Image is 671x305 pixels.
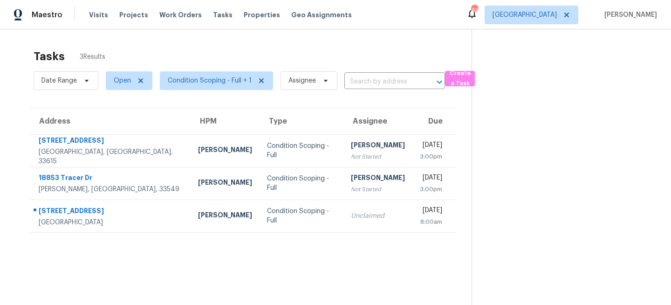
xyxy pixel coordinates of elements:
[288,76,316,85] span: Assignee
[343,108,412,134] th: Assignee
[445,71,475,86] button: Create a Task
[114,76,131,85] span: Open
[198,145,252,157] div: [PERSON_NAME]
[351,173,405,185] div: [PERSON_NAME]
[267,174,336,193] div: Condition Scoping - Full
[32,10,62,20] span: Maestro
[351,211,405,221] div: Unclaimed
[420,140,442,152] div: [DATE]
[420,206,442,217] div: [DATE]
[168,76,252,85] span: Condition Scoping - Full + 1
[351,185,405,194] div: Not Started
[39,185,183,194] div: [PERSON_NAME], [GEOGRAPHIC_DATA], 33549
[493,10,557,20] span: [GEOGRAPHIC_DATA]
[39,206,183,218] div: [STREET_ADDRESS]
[450,68,470,90] span: Create a Task
[267,207,336,225] div: Condition Scoping - Full
[39,218,183,227] div: [GEOGRAPHIC_DATA]
[198,178,252,189] div: [PERSON_NAME]
[191,108,260,134] th: HPM
[198,210,252,222] div: [PERSON_NAME]
[260,108,343,134] th: Type
[412,108,457,134] th: Due
[39,147,183,166] div: [GEOGRAPHIC_DATA], [GEOGRAPHIC_DATA], 33615
[420,173,442,185] div: [DATE]
[471,6,478,15] div: 49
[39,136,183,147] div: [STREET_ADDRESS]
[351,152,405,161] div: Not Started
[601,10,657,20] span: [PERSON_NAME]
[30,108,191,134] th: Address
[433,76,446,89] button: Open
[267,141,336,160] div: Condition Scoping - Full
[213,12,233,18] span: Tasks
[420,185,442,194] div: 3:00pm
[291,10,352,20] span: Geo Assignments
[420,152,442,161] div: 3:00pm
[344,75,419,89] input: Search by address
[34,52,65,61] h2: Tasks
[41,76,77,85] span: Date Range
[119,10,148,20] span: Projects
[159,10,202,20] span: Work Orders
[420,217,442,227] div: 8:00am
[89,10,108,20] span: Visits
[39,173,183,185] div: 18853 Tracer Dr
[351,140,405,152] div: [PERSON_NAME]
[80,52,105,62] span: 3 Results
[244,10,280,20] span: Properties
